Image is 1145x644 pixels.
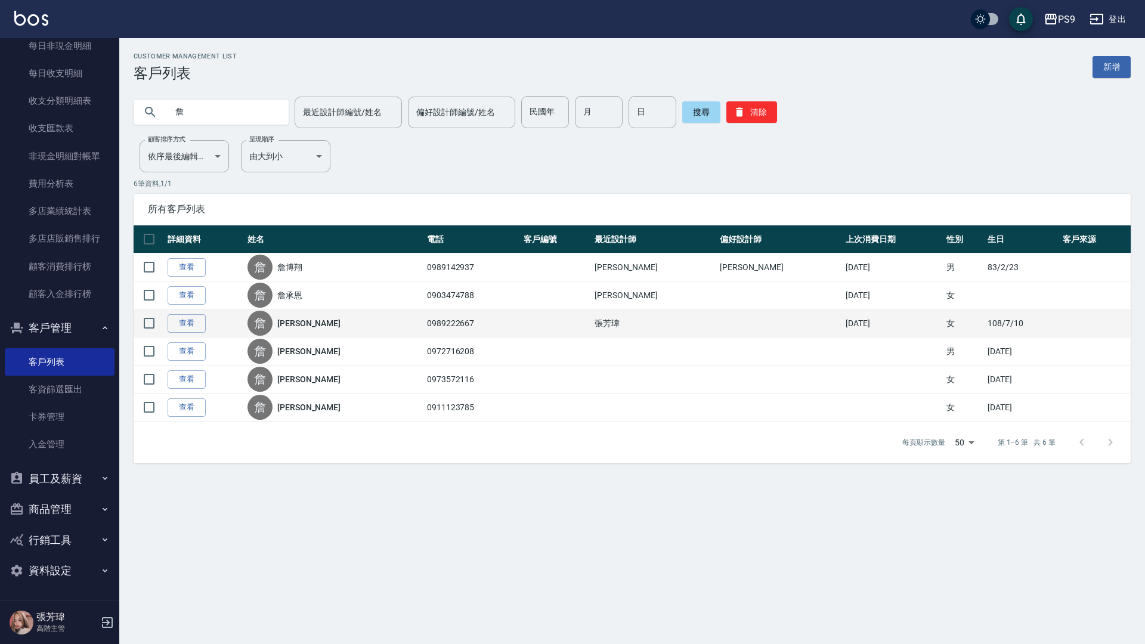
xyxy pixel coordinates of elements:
a: [PERSON_NAME] [277,373,341,385]
a: 每日非現金明細 [5,32,114,60]
a: 詹博翔 [277,261,302,273]
th: 偏好設計師 [717,225,843,253]
td: 0911123785 [424,394,521,422]
button: 員工及薪資 [5,463,114,494]
a: 每日收支明細 [5,60,114,87]
td: 0989222667 [424,309,521,338]
button: 行銷工具 [5,525,114,556]
td: [DATE] [985,338,1060,366]
a: 多店業績統計表 [5,197,114,225]
a: 客戶列表 [5,348,114,376]
button: save [1009,7,1033,31]
th: 詳細資料 [165,225,245,253]
h5: 張芳瑋 [36,611,97,623]
a: 收支分類明細表 [5,87,114,114]
th: 客戶來源 [1060,225,1131,253]
div: PS9 [1058,12,1075,27]
td: 女 [943,366,985,394]
a: [PERSON_NAME] [277,345,341,357]
th: 最近設計師 [592,225,717,253]
a: 費用分析表 [5,170,114,197]
p: 第 1–6 筆 共 6 筆 [998,437,1056,448]
a: [PERSON_NAME] [277,317,341,329]
a: 查看 [168,370,206,389]
p: 高階主管 [36,623,97,634]
th: 性別 [943,225,985,253]
td: 男 [943,338,985,366]
a: 非現金明細對帳單 [5,143,114,170]
button: 資料設定 [5,555,114,586]
a: 詹承恩 [277,289,302,301]
button: 登出 [1085,8,1131,30]
button: PS9 [1039,7,1080,32]
div: 50 [950,426,979,459]
div: 詹 [247,311,273,336]
h2: Customer Management List [134,52,237,60]
th: 電話 [424,225,521,253]
td: [DATE] [843,281,944,309]
td: [DATE] [843,253,944,281]
a: 顧客入金排行榜 [5,280,114,308]
span: 所有客戶列表 [148,203,1116,215]
a: 新增 [1093,56,1131,78]
a: 查看 [168,314,206,333]
a: 收支匯款表 [5,114,114,142]
img: Person [10,611,33,634]
td: [DATE] [843,309,944,338]
img: Logo [14,11,48,26]
div: 詹 [247,283,273,308]
th: 姓名 [245,225,424,253]
button: 清除 [726,101,777,123]
td: 女 [943,309,985,338]
a: 查看 [168,286,206,305]
button: 搜尋 [682,101,720,123]
td: [PERSON_NAME] [592,281,717,309]
td: [DATE] [985,394,1060,422]
a: 查看 [168,342,206,361]
td: [PERSON_NAME] [592,253,717,281]
h3: 客戶列表 [134,65,237,82]
div: 依序最後編輯時間 [140,140,229,172]
div: 詹 [247,395,273,420]
div: 詹 [247,367,273,392]
td: [DATE] [985,366,1060,394]
a: 卡券管理 [5,403,114,431]
button: 客戶管理 [5,312,114,343]
td: 男 [943,253,985,281]
a: 顧客消費排行榜 [5,253,114,280]
p: 每頁顯示數量 [902,437,945,448]
th: 生日 [985,225,1060,253]
td: 女 [943,281,985,309]
td: 0973572116 [424,366,521,394]
a: 多店店販銷售排行 [5,225,114,252]
th: 客戶編號 [521,225,592,253]
div: 詹 [247,339,273,364]
td: 張芳瑋 [592,309,717,338]
td: 0903474788 [424,281,521,309]
td: 83/2/23 [985,253,1060,281]
td: 0989142937 [424,253,521,281]
td: 0972716208 [424,338,521,366]
button: 商品管理 [5,494,114,525]
label: 呈現順序 [249,135,274,144]
a: [PERSON_NAME] [277,401,341,413]
a: 查看 [168,258,206,277]
a: 查看 [168,398,206,417]
td: 108/7/10 [985,309,1060,338]
input: 搜尋關鍵字 [167,96,279,128]
div: 詹 [247,255,273,280]
label: 顧客排序方式 [148,135,185,144]
td: 女 [943,394,985,422]
th: 上次消費日期 [843,225,944,253]
a: 入金管理 [5,431,114,458]
td: [PERSON_NAME] [717,253,843,281]
a: 客資篩選匯出 [5,376,114,403]
p: 6 筆資料, 1 / 1 [134,178,1131,189]
div: 由大到小 [241,140,330,172]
